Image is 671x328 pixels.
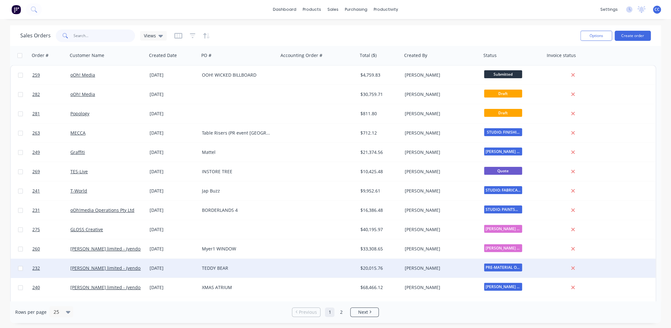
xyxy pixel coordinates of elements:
[150,265,197,271] div: [DATE]
[360,168,398,175] div: $10,425.48
[150,188,197,194] div: [DATE]
[404,52,427,59] div: Created By
[405,246,475,252] div: [PERSON_NAME]
[32,110,40,117] span: 281
[32,91,40,98] span: 282
[70,91,95,97] a: oOh! Media
[32,85,70,104] a: 282
[336,307,346,317] a: Page 2
[32,181,70,200] a: 241
[360,284,398,291] div: $68,466.12
[484,263,522,271] span: PRE-MATERIAL OR...
[32,220,70,239] a: 275
[360,72,398,78] div: $4,759.83
[360,188,398,194] div: $9,952.61
[32,104,70,123] a: 281
[405,110,475,117] div: [PERSON_NAME]
[150,149,197,155] div: [DATE]
[150,110,197,117] div: [DATE]
[580,31,612,41] button: Options
[270,5,300,14] a: dashboard
[405,207,475,213] div: [PERSON_NAME]
[597,5,621,14] div: settings
[144,32,156,39] span: Views
[15,309,47,315] span: Rows per page
[202,149,272,155] div: Mattel
[70,149,85,155] a: Graffiti
[360,246,398,252] div: $33,308.65
[150,226,197,233] div: [DATE]
[351,309,378,315] a: Next page
[202,284,272,291] div: XMAS ATRIUM
[299,309,317,315] span: Previous
[32,297,70,316] a: 261
[202,188,272,194] div: Jap Buzz
[360,149,398,155] div: $21,374.56
[32,201,70,220] a: 231
[32,246,40,252] span: 260
[202,72,272,78] div: OOH! WICKED BILLBOARD
[201,52,211,59] div: PO #
[32,226,40,233] span: 275
[371,5,401,14] div: productivity
[202,246,272,252] div: Myer1 WINDOW
[70,72,95,78] a: oOh! Media
[70,168,88,174] a: TES-Live
[360,265,398,271] div: $20,015.76
[360,91,398,98] div: $30,759.71
[32,66,70,85] a: 259
[74,29,135,42] input: Search...
[360,130,398,136] div: $712.12
[70,188,87,194] a: T-World
[70,226,103,232] a: GLOSS Creative
[11,5,21,14] img: Factory
[300,5,324,14] div: products
[484,109,522,117] span: Draft
[70,110,89,117] a: Popology
[32,149,40,155] span: 249
[358,309,368,315] span: Next
[32,72,40,78] span: 259
[150,207,197,213] div: [DATE]
[150,91,197,98] div: [DATE]
[32,207,40,213] span: 231
[484,167,522,175] span: Quote
[32,284,40,291] span: 240
[150,72,197,78] div: [DATE]
[150,284,197,291] div: [DATE]
[484,186,522,194] span: STUDIO: FABRICA...
[405,226,475,233] div: [PERSON_NAME]
[202,207,272,213] div: BORDERLANDS 4
[484,148,522,155] span: [PERSON_NAME] - DESIGN
[405,130,475,136] div: [PERSON_NAME]
[325,307,334,317] a: Page 1 is your current page
[149,52,177,59] div: Created Date
[484,128,522,136] span: STUDIO: FINISHI...
[32,143,70,162] a: 249
[484,90,522,98] span: Draft
[70,207,134,213] a: oOh!media Operations Pty Ltd
[483,52,497,59] div: Status
[70,265,165,271] a: [PERSON_NAME] limited - (vendor #7008950)
[405,91,475,98] div: [PERSON_NAME]
[484,70,522,78] span: Submitted
[484,244,522,252] span: [PERSON_NAME] - DESIGN
[70,52,104,59] div: Customer Name
[289,307,381,317] ul: Pagination
[32,188,40,194] span: 241
[615,31,651,41] button: Create order
[360,52,377,59] div: Total ($)
[405,149,475,155] div: [PERSON_NAME]
[32,123,70,142] a: 263
[32,278,70,297] a: 240
[405,72,475,78] div: [PERSON_NAME]
[32,239,70,258] a: 260
[360,207,398,213] div: $16,386.48
[281,52,322,59] div: Accounting Order #
[292,309,320,315] a: Previous page
[405,265,475,271] div: [PERSON_NAME]
[32,162,70,181] a: 269
[324,5,342,14] div: sales
[32,130,40,136] span: 263
[70,284,165,290] a: [PERSON_NAME] limited - (vendor #7008950)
